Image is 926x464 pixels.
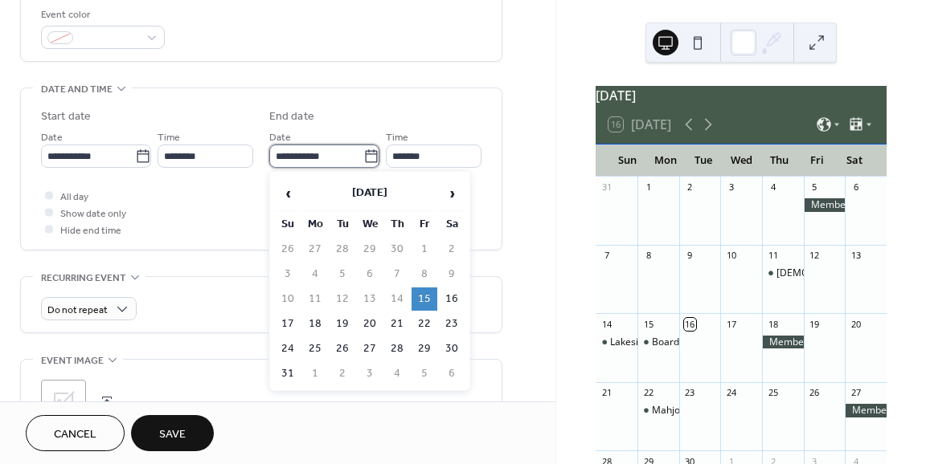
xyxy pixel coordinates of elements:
div: 23 [684,387,696,399]
td: 6 [439,362,465,385]
td: 28 [384,337,410,360]
td: 24 [275,337,301,360]
td: 19 [330,312,355,336]
td: 26 [330,337,355,360]
div: [DEMOGRAPHIC_DATA] Night [776,267,909,280]
span: › [440,177,464,210]
td: 3 [275,263,301,286]
div: 2 [684,181,696,193]
div: 25 [767,387,779,399]
div: Tue [684,144,722,177]
td: 13 [357,287,383,311]
div: 20 [850,318,862,330]
td: 4 [384,362,410,385]
div: 8 [642,250,654,262]
th: Sa [439,213,465,236]
td: 16 [439,287,465,311]
span: Date [269,129,291,146]
span: Show date only [60,206,126,222]
span: Cancel [54,426,96,443]
td: 21 [384,312,410,336]
td: 20 [357,312,383,336]
td: 3 [357,362,383,385]
div: Start date [41,108,91,125]
span: Hide end time [60,222,121,239]
button: Cancel [26,415,125,451]
span: Do not repeat [47,301,108,320]
td: 27 [357,337,383,360]
th: Tu [330,213,355,236]
div: 4 [767,181,779,193]
td: 7 [384,263,410,286]
td: 2 [330,362,355,385]
div: Wed [723,144,760,177]
span: Time [386,129,408,146]
div: ; [41,380,86,425]
div: 16 [684,318,696,330]
td: 4 [302,263,328,286]
td: 14 [384,287,410,311]
td: 6 [357,263,383,286]
td: 11 [302,287,328,311]
td: 28 [330,238,355,261]
div: Member Rental - Prestwood Room [804,198,846,212]
td: 25 [302,337,328,360]
span: Time [158,129,180,146]
div: 31 [600,181,613,193]
td: 18 [302,312,328,336]
div: 22 [642,387,654,399]
td: 22 [412,312,437,336]
span: All day [60,189,88,206]
th: We [357,213,383,236]
div: 17 [725,318,737,330]
span: Event image [41,352,104,369]
div: Lakeside Social - [PERSON_NAME] [610,336,762,349]
td: 31 [275,362,301,385]
td: 2 [439,238,465,261]
td: 29 [412,337,437,360]
div: Mon [646,144,684,177]
div: 1 [642,181,654,193]
div: 3 [725,181,737,193]
div: 10 [725,250,737,262]
th: Mo [302,213,328,236]
th: Fr [412,213,437,236]
th: [DATE] [302,177,437,211]
div: Thu [760,144,798,177]
div: 26 [809,387,821,399]
td: 15 [412,287,437,311]
td: 12 [330,287,355,311]
div: End date [269,108,314,125]
div: Member Rental - Ballroom [845,404,887,417]
span: Recurring event [41,270,126,287]
div: 24 [725,387,737,399]
div: 9 [684,250,696,262]
div: Event color [41,6,162,23]
div: Fri [798,144,836,177]
td: 5 [330,263,355,286]
div: Ladies Night [762,267,804,280]
td: 1 [412,238,437,261]
div: 15 [642,318,654,330]
td: 23 [439,312,465,336]
div: 5 [809,181,821,193]
div: Board Meeting [652,336,719,349]
div: 27 [850,387,862,399]
div: Mahjong - Open Play [652,404,744,417]
div: Sun [608,144,646,177]
div: [DATE] [596,86,887,105]
div: 21 [600,387,613,399]
span: Date [41,129,63,146]
th: Th [384,213,410,236]
div: 11 [767,250,779,262]
td: 1 [302,362,328,385]
td: 9 [439,263,465,286]
div: 19 [809,318,821,330]
div: 12 [809,250,821,262]
td: 8 [412,263,437,286]
div: 14 [600,318,613,330]
div: Board Meeting [637,336,679,349]
td: 30 [384,238,410,261]
td: 30 [439,337,465,360]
